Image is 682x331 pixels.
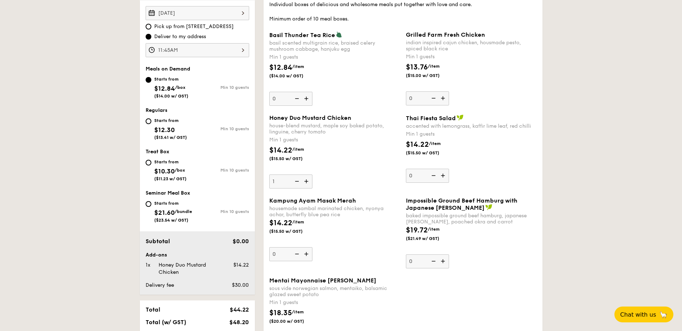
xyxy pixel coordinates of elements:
[146,77,151,83] input: Starts from$12.84/box($14.00 w/ GST)Min 10 guests
[406,40,537,52] div: indian inspired cajun chicken, housmade pesto, spiced black rice
[146,190,190,196] span: Seminar Meal Box
[269,277,376,284] span: Mentai Mayonnaise [PERSON_NAME]
[406,226,428,235] span: $19.72
[232,282,249,288] span: $30.00
[146,251,249,259] div: Add-ons
[146,34,151,40] input: Deliver to my address
[302,92,312,105] img: icon-add.58712e84.svg
[427,169,438,182] img: icon-reduce.1d2dbef1.svg
[406,169,449,183] input: Thai Fiesta Saladaccented with lemongrass, kaffir lime leaf, red chilliMin 1 guests$14.22/item($1...
[269,174,312,189] input: Honey Duo Mustard Chickenhouse-blend mustard, maple soy baked potato, linguine, cherry tomatoMin ...
[154,23,234,30] span: Pick up from [STREET_ADDRESS]
[197,168,249,173] div: Min 10 guests
[438,254,449,268] img: icon-add.58712e84.svg
[406,131,537,138] div: Min 1 guests
[406,91,449,105] input: Grilled Farm Fresh Chickenindian inspired cajun chicken, housmade pesto, spiced black riceMin 1 g...
[406,236,455,241] span: ($21.49 w/ GST)
[406,123,537,129] div: accented with lemongrass, kaffir lime leaf, red chilli
[229,319,249,326] span: $48.20
[154,159,187,165] div: Starts from
[269,146,292,155] span: $14.22
[269,92,312,106] input: Basil Thunder Tea Ricebasil scented multigrain rice, braised celery mushroom cabbage, hanjuku egg...
[269,40,400,52] div: basil scented multigrain rice, braised celery mushroom cabbage, hanjuku egg
[269,54,400,61] div: Min 1 guests
[269,247,312,261] input: Kampung Ayam Masak Merahhousemade sambal marinated chicken, nyonya achar, butterfly blue pea rice...
[269,123,400,135] div: house-blend mustard, maple soy baked potato, linguine, cherry tomato
[154,85,175,92] span: $12.84
[230,306,249,313] span: $44.22
[429,141,441,146] span: /item
[269,1,537,23] div: Individual boxes of delicious and wholesome meals put together with love and care. Minimum order ...
[154,76,188,82] div: Starts from
[154,167,175,175] span: $10.30
[146,66,190,72] span: Meals on Demand
[406,150,455,156] span: ($15.50 w/ GST)
[154,118,187,123] div: Starts from
[292,219,304,225] span: /item
[406,254,449,268] input: Impossible Ground Beef Hamburg with Japanese [PERSON_NAME]baked impossible ground beef hamburg, j...
[406,140,429,149] span: $14.22
[292,309,304,314] span: /item
[438,169,449,182] img: icon-add.58712e84.svg
[269,156,318,162] span: ($15.50 w/ GST)
[302,174,312,188] img: icon-add.58712e84.svg
[427,91,438,105] img: icon-reduce.1d2dbef1.svg
[457,114,464,121] img: icon-vegan.f8ff3823.svg
[269,299,400,306] div: Min 1 guests
[154,176,187,181] span: ($11.23 w/ GST)
[428,227,440,232] span: /item
[154,209,175,217] span: $21.60
[269,285,400,298] div: sous vide norwegian salmon, mentaiko, balsamic glazed sweet potato
[269,136,400,144] div: Min 1 guests
[146,306,160,313] span: Total
[406,31,485,38] span: Grilled Farm Fresh Chicken
[146,282,174,288] span: Delivery fee
[406,213,537,225] div: baked impossible ground beef hamburg, japanese [PERSON_NAME], poached okra and carrot
[438,91,449,105] img: icon-add.58712e84.svg
[154,218,188,223] span: ($23.54 w/ GST)
[292,147,304,152] span: /item
[406,63,428,72] span: $13.76
[659,310,668,319] span: 🦙
[175,209,192,214] span: /bundle
[406,115,456,122] span: Thai Fiesta Salad
[143,262,156,269] div: 1x
[428,64,440,69] span: /item
[197,209,249,214] div: Min 10 guests
[291,174,302,188] img: icon-reduce.1d2dbef1.svg
[154,200,192,206] div: Starts from
[146,118,151,124] input: Starts from$12.30($13.41 w/ GST)Min 10 guests
[269,219,292,227] span: $14.22
[269,63,292,72] span: $12.84
[269,228,318,234] span: ($15.50 w/ GST)
[156,262,221,276] div: Honey Duo Mustard Chicken
[406,197,517,211] span: Impossible Ground Beef Hamburg with Japanese [PERSON_NAME]
[269,309,292,317] span: $18.35
[197,126,249,131] div: Min 10 guests
[146,107,168,113] span: Regulars
[336,31,342,38] img: icon-vegetarian.fe4039eb.svg
[291,92,302,105] img: icon-reduce.1d2dbef1.svg
[146,160,151,165] input: Starts from$10.30/box($11.23 w/ GST)Min 10 guests
[175,168,185,173] span: /box
[620,311,656,318] span: Chat with us
[269,318,318,324] span: ($20.00 w/ GST)
[485,204,493,210] img: icon-vegan.f8ff3823.svg
[406,53,537,60] div: Min 1 guests
[406,73,455,78] span: ($15.00 w/ GST)
[614,307,673,322] button: Chat with us🦙
[233,238,249,245] span: $0.00
[146,201,151,207] input: Starts from$21.60/bundle($23.54 w/ GST)Min 10 guests
[154,94,188,99] span: ($14.00 w/ GST)
[269,73,318,79] span: ($14.00 w/ GST)
[302,247,312,261] img: icon-add.58712e84.svg
[146,319,186,326] span: Total (w/ GST)
[146,238,170,245] span: Subtotal
[146,149,169,155] span: Treat Box
[233,262,249,268] span: $14.22
[146,24,151,30] input: Pick up from [STREET_ADDRESS]
[154,135,187,140] span: ($13.41 w/ GST)
[197,85,249,90] div: Min 10 guests
[427,254,438,268] img: icon-reduce.1d2dbef1.svg
[269,197,356,204] span: Kampung Ayam Masak Merah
